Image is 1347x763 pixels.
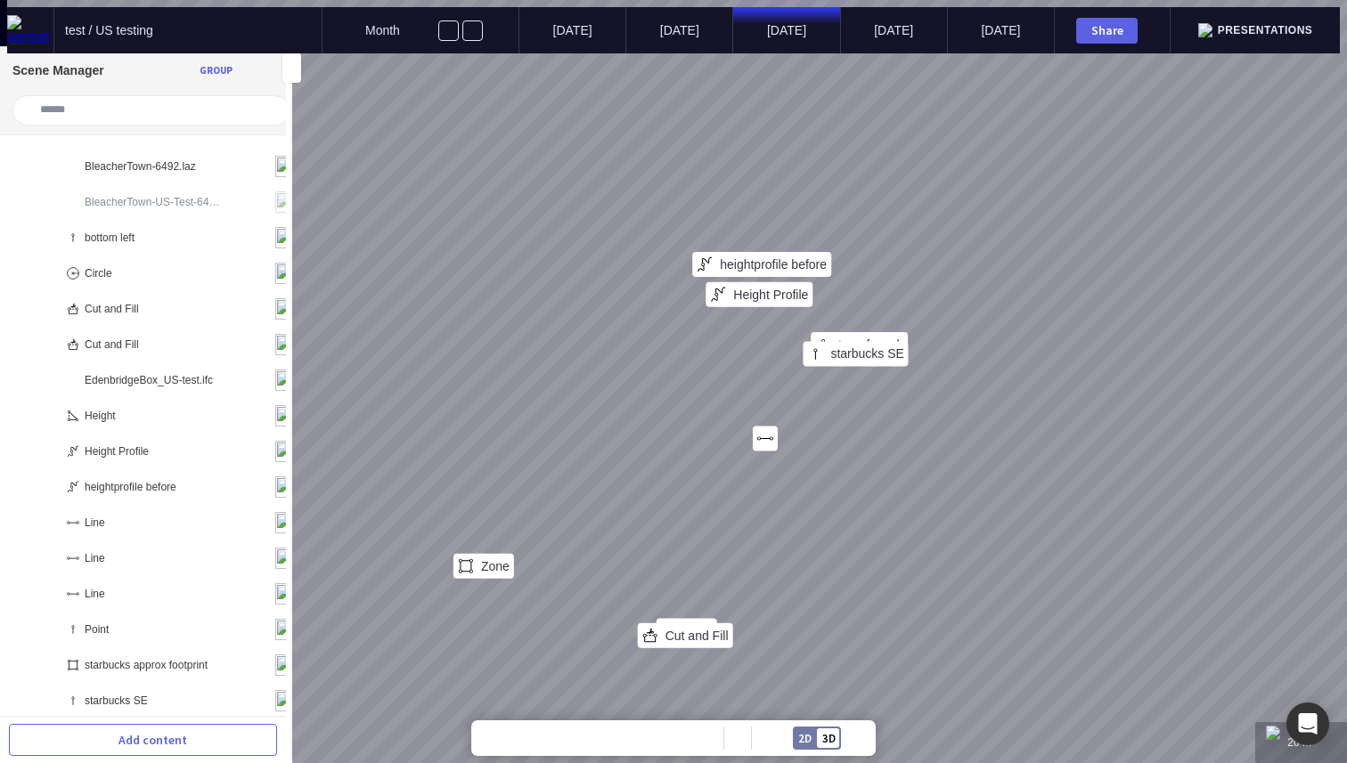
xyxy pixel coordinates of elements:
[7,15,53,45] img: sensat
[732,7,839,53] mapp-timeline-period: [DATE]
[518,7,625,53] mapp-timeline-period: [DATE]
[1084,24,1130,37] div: Share
[1218,24,1313,37] span: Presentations
[1286,702,1329,745] div: Open Intercom Messenger
[1198,23,1212,37] img: presentation.svg
[65,23,153,37] span: test / US testing
[625,7,732,53] mapp-timeline-period: [DATE]
[1076,18,1138,44] button: Share
[947,7,1054,53] mapp-timeline-period: [DATE]
[365,23,400,37] span: Month
[840,7,947,53] mapp-timeline-period: [DATE]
